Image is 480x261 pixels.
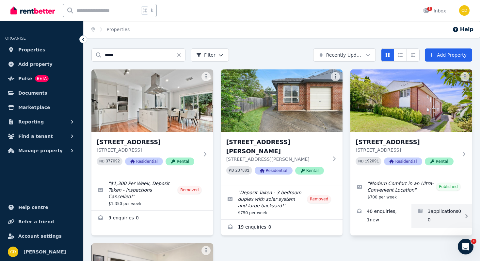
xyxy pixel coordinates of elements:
a: Enquiries for 57B Rawson Road, Greenacre [221,220,343,235]
span: BETA [35,75,49,82]
img: RentBetter [10,6,55,15]
button: More options [331,72,340,81]
a: 3/54 Greenwich Road, Greenwich[STREET_ADDRESS][STREET_ADDRESS]PID 192091ResidentialRental [350,69,472,176]
span: Reporting [18,118,44,126]
a: 1A Greenbank St, Marrickville[STREET_ADDRESS][STREET_ADDRESS]PID 377092ResidentialRental [91,69,213,176]
img: 57B Rawson Road, Greenacre [221,69,343,132]
span: [PERSON_NAME] [24,248,66,256]
a: PulseBETA [5,72,78,85]
span: Add property [18,60,53,68]
span: ORGANISE [5,36,26,41]
button: Expanded list view [407,48,420,62]
button: More options [201,72,211,81]
button: Reporting [5,115,78,128]
a: Enquiries for 3/54 Greenwich Road, Greenwich [350,204,411,228]
a: Add property [5,58,78,71]
span: k [151,8,153,13]
button: Card view [381,48,394,62]
small: PID [229,169,234,172]
small: PID [99,159,104,163]
h3: [STREET_ADDRESS][PERSON_NAME] [226,138,328,156]
p: [STREET_ADDRESS][PERSON_NAME] [226,156,328,162]
img: 1A Greenbank St, Marrickville [91,69,213,132]
span: 1 [471,239,476,244]
span: Pulse [18,75,32,83]
code: 192091 [365,159,379,164]
a: Add Property [425,48,472,62]
a: Documents [5,86,78,100]
span: Residential [255,167,293,175]
span: Filter [196,52,216,58]
span: Residential [125,158,163,165]
button: More options [201,246,211,255]
a: Edit listing: Modern Comfort in an Ultra-Convenient Location [350,176,472,204]
a: Refer a friend [5,215,78,228]
p: [STREET_ADDRESS] [97,147,199,153]
a: Applications for 3/54 Greenwich Road, Greenwich [411,204,472,228]
iframe: Intercom live chat [458,239,473,254]
a: Help centre [5,201,78,214]
button: More options [460,72,470,81]
button: Compact list view [394,48,407,62]
nav: Breadcrumb [84,21,137,38]
img: Chris Dimitropoulos [8,247,18,257]
code: 237801 [235,168,249,173]
span: Marketplace [18,103,50,111]
small: PID [358,159,363,163]
a: Properties [5,43,78,56]
div: View options [381,48,420,62]
a: Account settings [5,230,78,243]
button: Recently Updated [313,48,376,62]
span: Rental [295,167,324,175]
span: Manage property [18,147,63,155]
span: Refer a friend [18,218,54,226]
button: Clear search [176,48,185,62]
a: Properties [107,27,130,32]
button: Filter [191,48,229,62]
img: Chris Dimitropoulos [459,5,470,16]
img: 3/54 Greenwich Road, Greenwich [350,69,472,132]
span: Rental [166,158,194,165]
span: Account settings [18,232,62,240]
a: Edit listing: $1,300 Per Week, Deposit Taken - Inspections Cancelled! [91,176,213,210]
span: Find a tenant [18,132,53,140]
span: Properties [18,46,45,54]
code: 377092 [106,159,120,164]
span: Residential [384,158,422,165]
a: Marketplace [5,101,78,114]
button: Manage property [5,144,78,157]
span: 8 [427,7,432,11]
button: Find a tenant [5,130,78,143]
span: Documents [18,89,47,97]
a: 57B Rawson Road, Greenacre[STREET_ADDRESS][PERSON_NAME][STREET_ADDRESS][PERSON_NAME]PID 237801Res... [221,69,343,185]
span: Help centre [18,203,48,211]
span: Recently Updated [326,52,363,58]
button: Help [452,26,473,33]
a: Enquiries for 1A Greenbank St, Marrickville [91,211,213,226]
a: Edit listing: Deposit Taken - 3 bedroom duplex with solar system and large backyard! [221,185,343,219]
div: Inbox [423,8,446,14]
h3: [STREET_ADDRESS] [97,138,199,147]
p: [STREET_ADDRESS] [356,147,458,153]
h3: [STREET_ADDRESS] [356,138,458,147]
span: Rental [425,158,454,165]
